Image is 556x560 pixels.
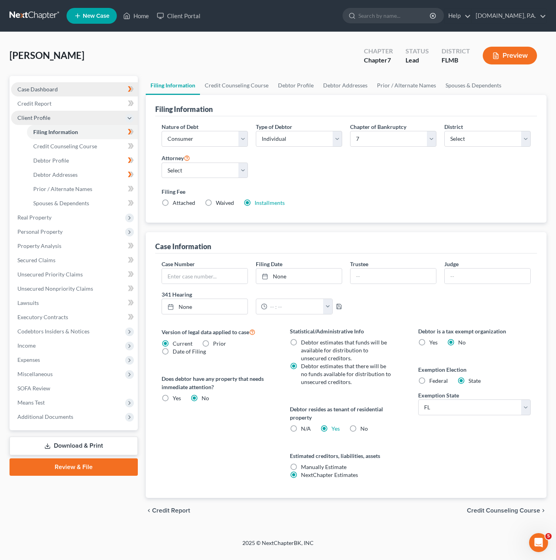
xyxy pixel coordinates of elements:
[468,377,481,384] span: State
[11,82,138,96] a: Case Dashboard
[200,76,273,95] a: Credit Counseling Course
[27,182,138,196] a: Prior / Alternate Names
[27,125,138,139] a: Filing Information
[162,327,274,337] label: Version of legal data applied to case
[17,356,40,363] span: Expenses
[202,395,209,401] span: No
[290,405,402,422] label: Debtor resides as tenant of residential property
[155,242,211,251] div: Case Information
[173,340,192,347] span: Current
[267,299,324,314] input: -- : --
[467,507,546,514] button: Credit Counseling Course chevron_right
[444,260,459,268] label: Judge
[17,242,61,249] span: Property Analysis
[545,533,552,539] span: 5
[11,253,138,267] a: Secured Claims
[17,385,50,392] span: SOFA Review
[364,56,393,65] div: Chapter
[27,139,138,153] a: Credit Counseling Course
[290,452,402,460] label: Estimated creditors, liabilities, assets
[10,49,84,61] span: [PERSON_NAME]
[529,533,548,552] iframe: Intercom live chat
[33,143,97,149] span: Credit Counseling Course
[11,381,138,395] a: SOFA Review
[162,123,198,131] label: Nature of Debt
[444,9,471,23] a: Help
[33,185,92,192] span: Prior / Alternate Names
[158,290,346,299] label: 341 Hearing
[442,47,470,56] div: District
[119,9,153,23] a: Home
[146,507,152,514] i: chevron_left
[17,328,89,335] span: Codebtors Insiders & Notices
[155,104,213,114] div: Filing Information
[146,507,190,514] button: chevron_left Credit Report
[256,269,342,284] a: None
[17,342,36,349] span: Income
[458,339,466,346] span: No
[162,260,195,268] label: Case Number
[418,365,531,374] label: Exemption Election
[301,471,358,478] span: NextChapter Estimates
[418,327,531,335] label: Debtor is a tax exempt organization
[17,299,39,306] span: Lawsuits
[27,196,138,210] a: Spouses & Dependents
[152,507,190,514] span: Credit Report
[273,76,318,95] a: Debtor Profile
[10,458,138,476] a: Review & File
[173,199,195,206] span: Attached
[360,425,368,432] span: No
[162,269,248,284] input: Enter case number...
[173,395,181,401] span: Yes
[27,153,138,168] a: Debtor Profile
[17,271,83,278] span: Unsecured Priority Claims
[472,9,546,23] a: [DOMAIN_NAME], P.A.
[350,260,368,268] label: Trustee
[33,171,78,178] span: Debtor Addresses
[33,129,78,135] span: Filing Information
[418,391,459,399] label: Exemption State
[301,464,347,470] span: Manually Estimate
[173,348,206,355] span: Date of Filing
[33,200,89,206] span: Spouses & Dependents
[33,157,69,164] span: Debtor Profile
[17,413,73,420] span: Additional Documents
[256,260,282,268] label: Filing Date
[331,425,340,432] a: Yes
[162,187,531,196] label: Filing Fee
[387,56,391,64] span: 7
[213,340,226,347] span: Prior
[350,123,406,131] label: Chapter of Bankruptcy
[301,363,391,385] span: Debtor estimates that there will be no funds available for distribution to unsecured creditors.
[256,123,292,131] label: Type of Debtor
[318,76,372,95] a: Debtor Addresses
[429,339,438,346] span: Yes
[301,425,311,432] span: N/A
[17,214,51,221] span: Real Property
[483,47,537,64] button: Preview
[17,371,53,377] span: Miscellaneous
[17,86,58,93] span: Case Dashboard
[358,8,431,23] input: Search by name...
[442,56,470,65] div: FLMB
[27,168,138,182] a: Debtor Addresses
[429,377,448,384] span: Federal
[153,9,204,23] a: Client Portal
[216,199,234,206] span: Waived
[290,327,402,335] label: Statistical/Administrative Info
[364,47,393,56] div: Chapter
[406,56,429,65] div: Lead
[406,47,429,56] div: Status
[540,507,546,514] i: chevron_right
[17,100,51,107] span: Credit Report
[301,339,387,361] span: Debtor estimates that funds will be available for distribution to unsecured creditors.
[11,282,138,296] a: Unsecured Nonpriority Claims
[17,314,68,320] span: Executory Contracts
[17,228,63,235] span: Personal Property
[11,239,138,253] a: Property Analysis
[17,257,55,263] span: Secured Claims
[255,199,285,206] a: Installments
[17,114,50,121] span: Client Profile
[441,76,506,95] a: Spouses & Dependents
[372,76,441,95] a: Prior / Alternate Names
